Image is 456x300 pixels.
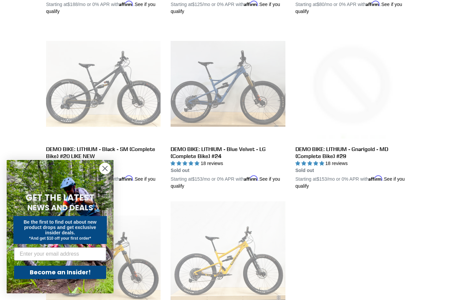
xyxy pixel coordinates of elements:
span: Be the first to find out about new product drops and get exclusive insider deals. [24,219,97,235]
span: *And get $10 off your first order* [29,236,91,241]
input: Enter your email address [14,247,106,261]
button: Become an Insider! [14,266,106,279]
span: NEWS AND DEALS [27,202,93,213]
button: Close dialog [99,163,111,174]
span: GET THE LATEST [26,192,94,204]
